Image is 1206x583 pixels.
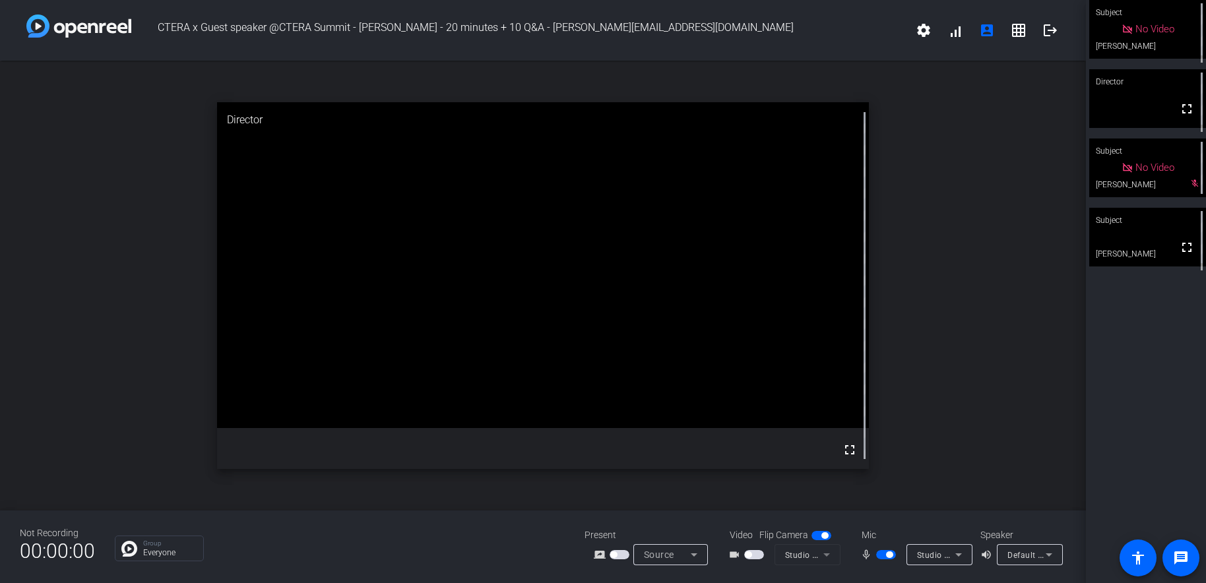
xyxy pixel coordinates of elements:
[939,15,971,46] button: signal_cellular_alt
[730,528,753,542] span: Video
[594,547,610,563] mat-icon: screen_share_outline
[759,528,808,542] span: Flip Camera
[1173,550,1189,566] mat-icon: message
[217,102,869,138] div: Director
[1135,23,1174,35] span: No Video
[842,442,858,458] mat-icon: fullscreen
[131,15,908,46] span: CTERA x Guest speaker @CTERA Summit - [PERSON_NAME] - 20 minutes + 10 Q&A - [PERSON_NAME][EMAIL_A...
[848,528,980,542] div: Mic
[121,541,137,557] img: Chat Icon
[1089,208,1206,233] div: Subject
[917,549,1071,560] span: Studio Display Microphone (05ac:1114)
[1179,239,1195,255] mat-icon: fullscreen
[143,540,197,547] p: Group
[1042,22,1058,38] mat-icon: logout
[1130,550,1146,566] mat-icon: accessibility
[1011,22,1027,38] mat-icon: grid_on
[20,526,95,540] div: Not Recording
[860,547,876,563] mat-icon: mic_none
[979,22,995,38] mat-icon: account_box
[585,528,716,542] div: Present
[916,22,932,38] mat-icon: settings
[1135,162,1174,173] span: No Video
[26,15,131,38] img: white-gradient.svg
[980,547,996,563] mat-icon: volume_up
[1007,549,1186,560] span: Default - Studio Display Speakers (05ac:1114)
[20,535,95,567] span: 00:00:00
[143,549,197,557] p: Everyone
[1089,138,1206,164] div: Subject
[980,528,1060,542] div: Speaker
[728,547,744,563] mat-icon: videocam_outline
[1179,101,1195,117] mat-icon: fullscreen
[644,549,674,560] span: Source
[1089,69,1206,94] div: Director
